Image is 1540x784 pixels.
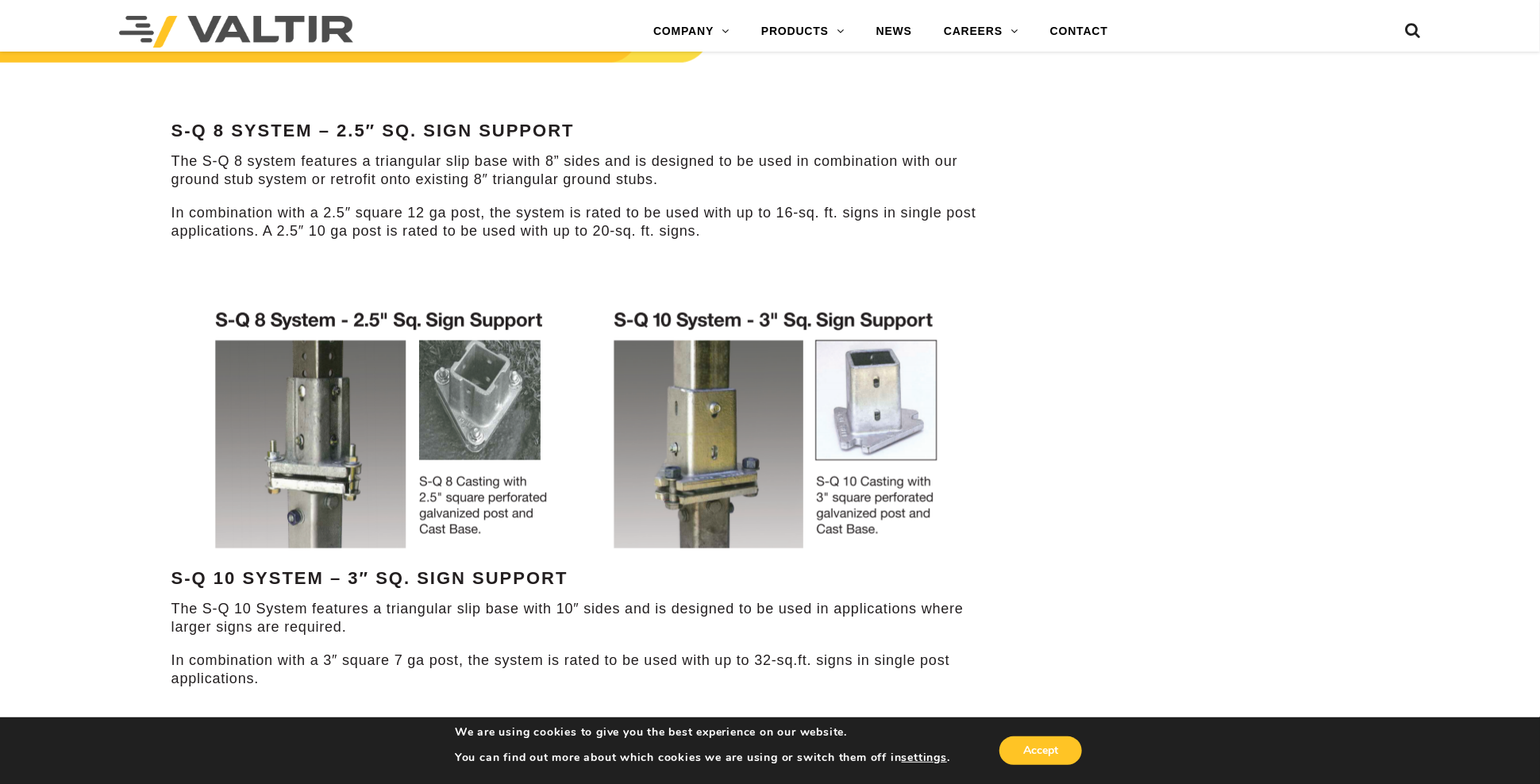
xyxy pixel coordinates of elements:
[455,725,950,740] p: We are using cookies to give you the best experience on our website.
[902,751,947,765] button: settings
[860,16,928,48] a: NEWS
[171,204,984,241] p: In combination with a 2.5″ square 12 ga post, the system is rated to be used with up to 16-sq. ft...
[455,751,950,765] p: You can find out more about which cookies we are using or switch them off in .
[1034,16,1124,48] a: CONTACT
[171,294,984,588] strong: S-Q 10 System – 3″ Sq. Sign Support
[171,600,984,637] p: The S-Q 10 System features a triangular slip base with 10″ sides and is designed to be used in ap...
[119,16,353,48] img: Valtir
[171,651,984,689] p: In combination with a 3″ square 7 ga post, the system is rated to be used with up to 32-sq.ft. si...
[637,16,745,48] a: COMPANY
[928,16,1034,48] a: CAREERS
[745,16,860,48] a: PRODUCTS
[171,121,575,140] strong: S-Q 8 System – 2.5″ Sq. Sign Support
[171,152,984,190] p: The S-Q 8 system features a triangular slip base with 8” sides and is designed to be used in comb...
[999,736,1082,765] button: Accept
